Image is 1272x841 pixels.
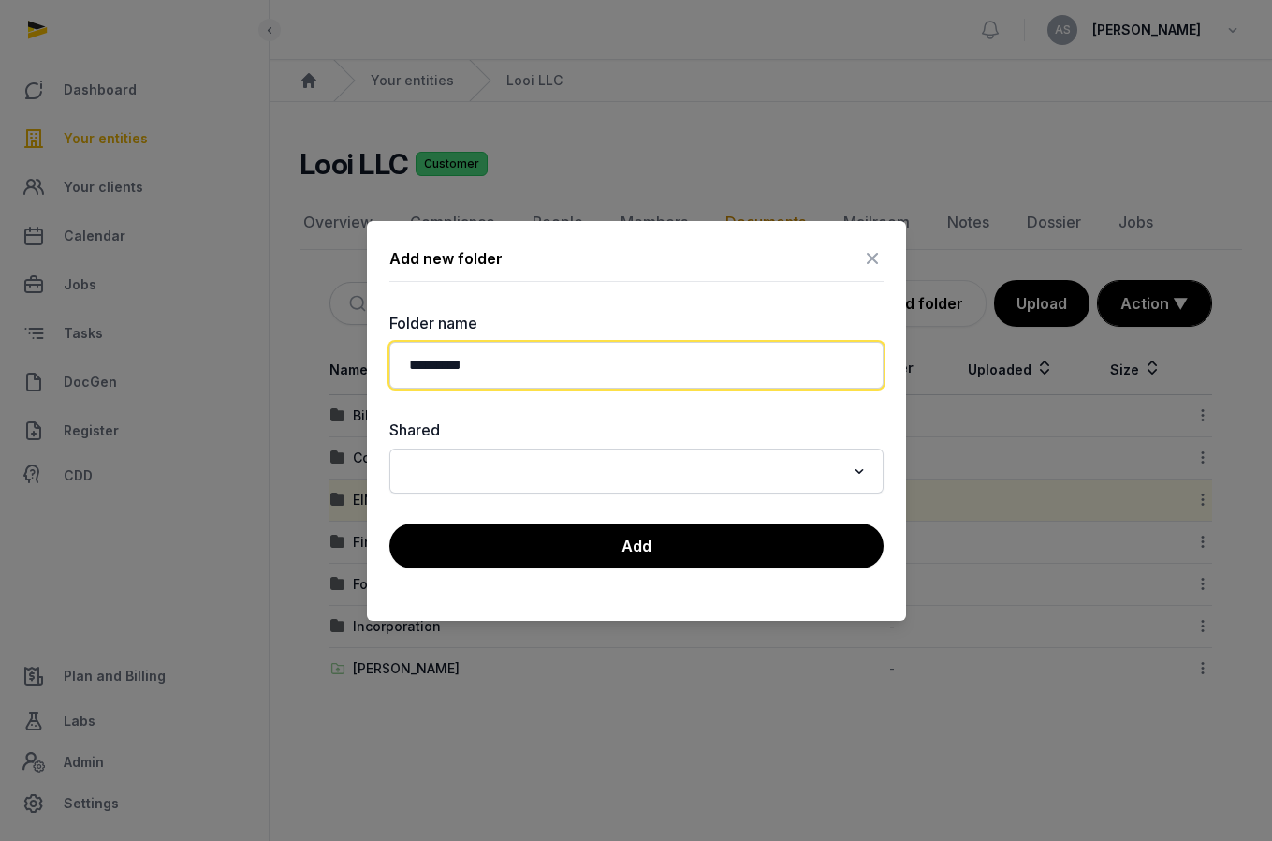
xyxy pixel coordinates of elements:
[399,454,874,488] div: Search for option
[389,247,503,270] div: Add new folder
[401,458,845,484] input: Search for option
[389,419,884,441] label: Shared
[389,524,884,568] button: Add
[389,312,884,334] label: Folder name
